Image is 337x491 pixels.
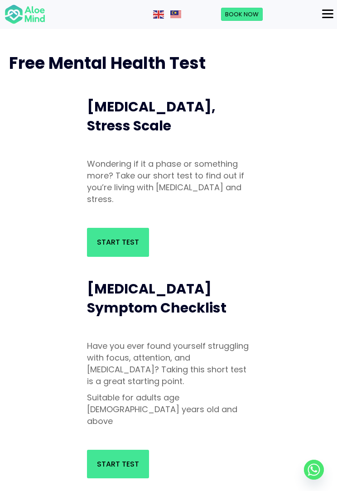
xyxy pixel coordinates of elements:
a: Book Now [221,8,263,21]
span: [MEDICAL_DATA] Symptom Checklist [87,279,226,318]
span: Start Test [97,459,139,469]
p: Have you ever found yourself struggling with focus, attention, and [MEDICAL_DATA]? Taking this sh... [87,340,250,387]
img: ms [170,10,181,19]
span: [MEDICAL_DATA], Stress Scale [87,97,216,135]
a: English [153,10,165,19]
img: Aloe mind Logo [5,4,45,25]
p: Suitable for adults age [DEMOGRAPHIC_DATA] years old and above [87,392,250,427]
span: Free Mental Health Test [9,52,206,75]
a: Whatsapp [304,460,324,480]
span: Start Test [97,237,139,247]
p: Wondering if it a phase or something more? Take our short test to find out if you’re living with ... [87,158,250,205]
button: Menu [318,6,337,22]
a: Start Test [87,450,149,478]
a: Malay [170,10,182,19]
span: Book Now [225,10,259,19]
img: en [153,10,164,19]
a: Start Test [87,228,149,256]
